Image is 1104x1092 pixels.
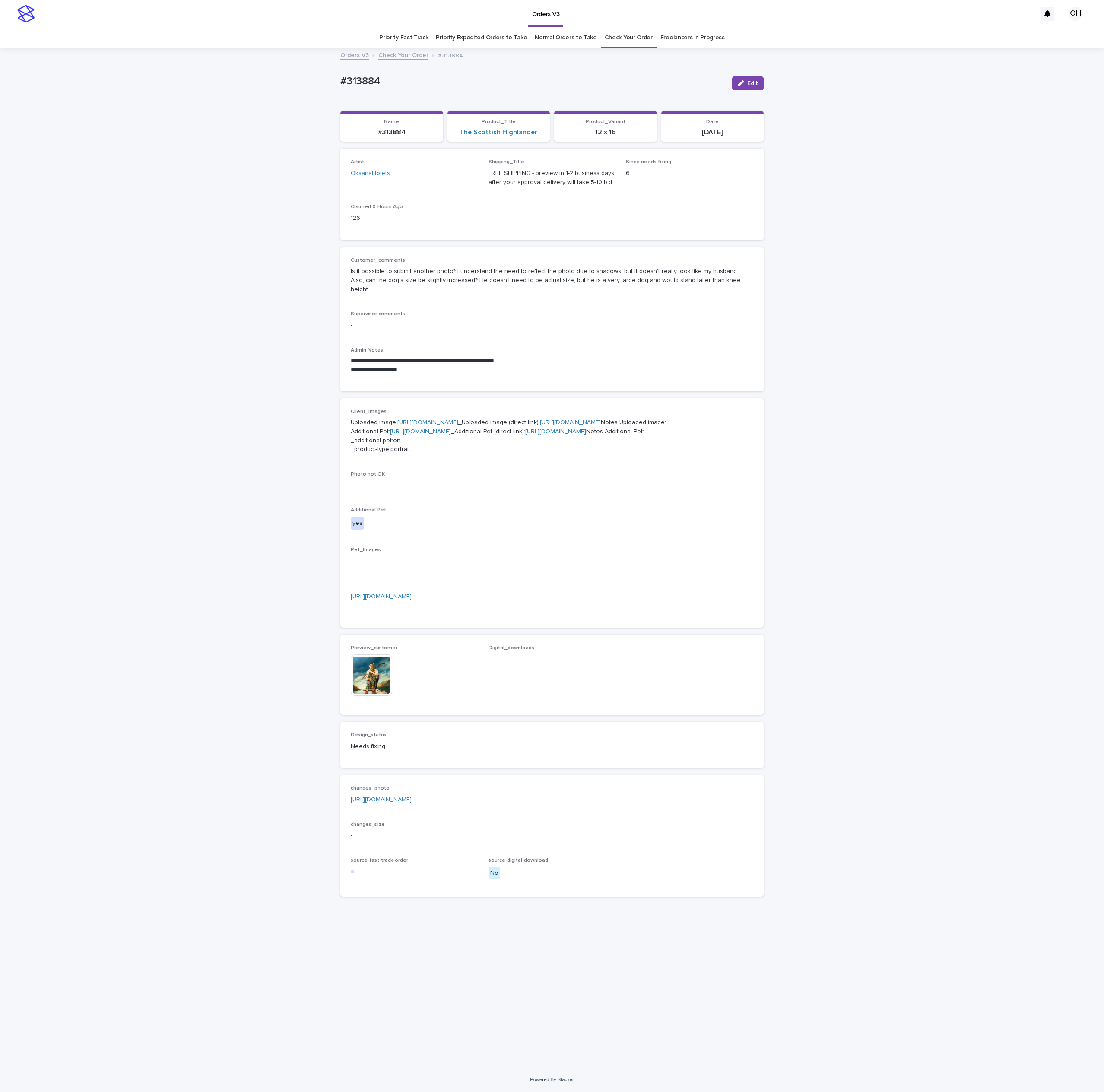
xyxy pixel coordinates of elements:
[489,169,616,187] p: FREE SHIPPING - preview in 1-2 business days, after your approval delivery will take 5-10 b.d.
[351,742,478,751] p: Needs fixing
[351,517,364,530] div: yes
[17,5,35,22] img: stacker-logo-s-only.png
[351,594,412,600] a: [URL][DOMAIN_NAME]
[436,28,527,48] a: Priority Expedited Orders to Take
[390,429,451,435] a: [URL][DOMAIN_NAME]
[351,797,412,803] a: [URL][DOMAIN_NAME]
[482,119,516,124] span: Product_Title
[540,419,601,425] a: [URL][DOMAIN_NAME]
[340,75,725,88] p: #313884
[489,645,534,651] span: Digital_downloads
[351,547,381,552] span: Pet_Images
[351,169,390,178] a: OksanaHolets
[340,50,369,60] a: Orders V3
[346,128,438,136] p: #313884
[397,419,458,425] a: [URL][DOMAIN_NAME]
[351,214,478,223] p: 126
[378,50,428,60] a: Check Your Order
[438,50,463,60] p: #313884
[489,159,524,165] span: Shipping_Title
[535,28,597,48] a: Normal Orders to Take
[351,321,753,330] p: -
[351,733,387,738] span: Design_status
[351,409,387,414] span: Client_Images
[351,822,385,827] span: changes_size
[460,128,537,136] a: The Scottish Highlander
[351,348,383,353] span: Admin Notes
[351,159,364,165] span: Artist
[351,267,753,294] p: Is it possible to submit another photo? I understand the need to reflect the photo due to shadows...
[351,831,753,840] p: -
[379,28,428,48] a: Priority Fast Track
[351,418,753,454] p: Uploaded image: _Uploaded image (direct link): Notes Uploaded image: Additional Pet: _Additional ...
[525,429,586,435] a: [URL][DOMAIN_NAME]
[351,472,385,477] span: Photo not OK
[351,258,405,263] span: Customer_comments
[1069,7,1082,21] div: OH
[351,481,753,490] p: -
[351,204,403,210] span: Claimed X Hours Ago
[351,645,397,651] span: Preview_customer
[732,76,764,90] button: Edit
[489,654,616,663] p: -
[586,119,625,124] span: Product_Variant
[626,159,671,165] span: Since needs fixing
[747,80,758,86] span: Edit
[530,1077,574,1082] a: Powered By Stacker
[626,169,753,178] p: 6
[666,128,759,136] p: [DATE]
[351,858,408,863] span: source-fast-track-order
[660,28,725,48] a: Freelancers in Progress
[351,786,390,791] span: changes_photo
[706,119,719,124] span: Date
[489,867,500,879] div: No
[489,858,548,863] span: source-digital-download
[351,508,386,513] span: Additional Pet
[384,119,399,124] span: Name
[605,28,653,48] a: Check Your Order
[351,311,405,317] span: Supervisor comments
[559,128,652,136] p: 12 x 16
